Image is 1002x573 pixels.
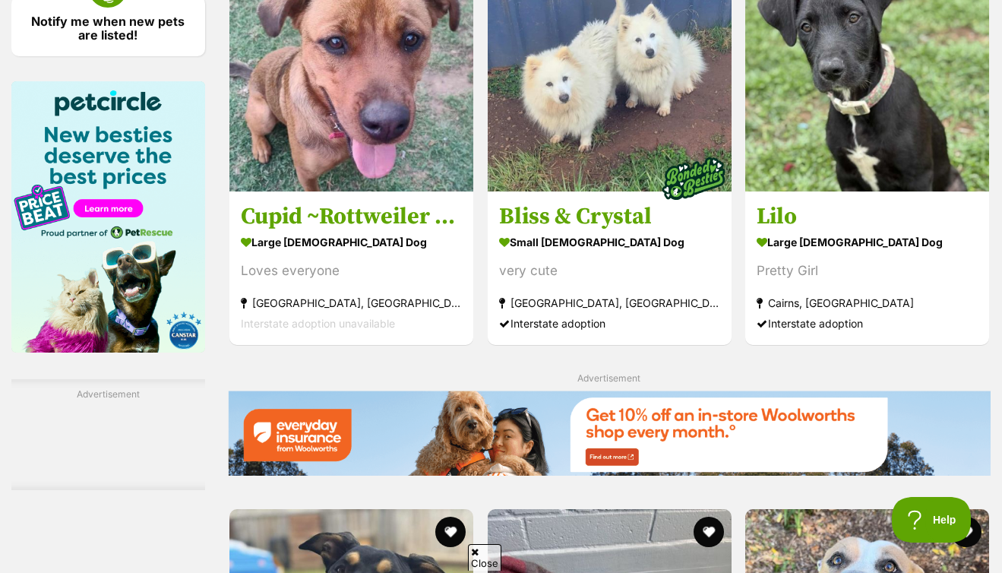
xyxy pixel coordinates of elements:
button: favourite [693,517,723,547]
strong: large [DEMOGRAPHIC_DATA] Dog [757,231,978,253]
div: Advertisement [11,379,205,490]
strong: large [DEMOGRAPHIC_DATA] Dog [241,231,462,253]
a: Everyday Insurance promotional banner [228,391,991,478]
span: Close [468,544,501,571]
h3: Lilo [757,202,978,231]
span: Advertisement [577,372,640,384]
img: Pet Circle promo banner [11,81,205,353]
strong: small [DEMOGRAPHIC_DATA] Dog [499,231,720,253]
div: Interstate adoption [757,313,978,334]
iframe: Help Scout Beacon - Open [892,497,972,543]
button: favourite [435,517,466,547]
span: Interstate adoption unavailable [241,317,395,330]
a: Cupid ~Rottweiler x Ridgeback, [DEMOGRAPHIC_DATA], girl large [DEMOGRAPHIC_DATA] Dog Loves everyo... [229,191,473,345]
div: Pretty Girl [757,261,978,281]
img: Everyday Insurance promotional banner [228,391,991,476]
div: very cute [499,261,720,281]
a: Bliss & Crystal small [DEMOGRAPHIC_DATA] Dog very cute [GEOGRAPHIC_DATA], [GEOGRAPHIC_DATA] Inter... [488,191,732,345]
a: Lilo large [DEMOGRAPHIC_DATA] Dog Pretty Girl Cairns, [GEOGRAPHIC_DATA] Interstate adoption [745,191,989,345]
strong: [GEOGRAPHIC_DATA], [GEOGRAPHIC_DATA] [499,293,720,313]
h3: Bliss & Crystal [499,202,720,231]
strong: Cairns, [GEOGRAPHIC_DATA] [757,293,978,313]
div: Loves everyone [241,261,462,281]
strong: [GEOGRAPHIC_DATA], [GEOGRAPHIC_DATA] [241,293,462,313]
img: bonded besties [655,141,731,217]
div: Interstate adoption [499,313,720,334]
h3: Cupid ~Rottweiler x Ridgeback, [DEMOGRAPHIC_DATA], girl [241,202,462,231]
